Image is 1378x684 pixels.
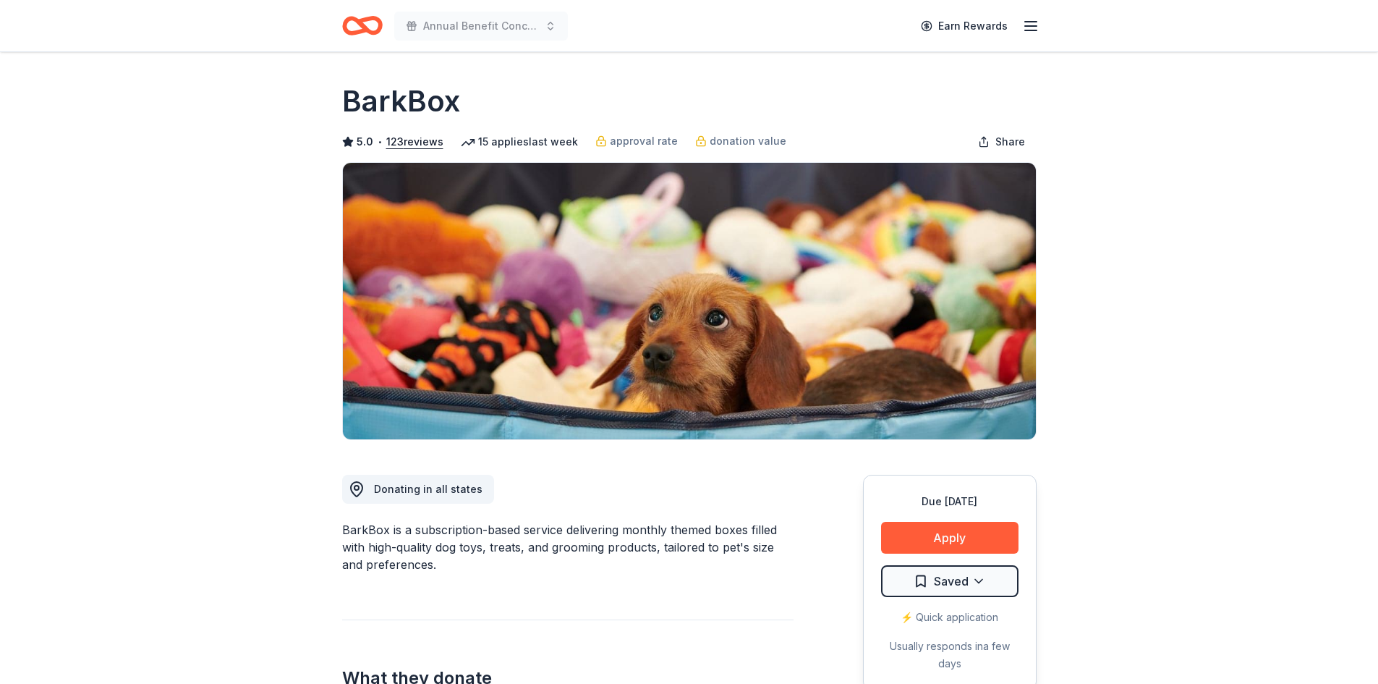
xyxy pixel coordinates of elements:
span: donation value [710,132,786,150]
span: Saved [934,572,969,591]
div: Due [DATE] [881,493,1018,510]
button: Annual Benefit Concert [394,12,568,41]
button: Saved [881,565,1018,597]
img: Image for BarkBox [343,163,1036,439]
button: Share [966,127,1037,156]
div: ⚡️ Quick application [881,609,1018,626]
span: • [377,136,382,148]
div: BarkBox is a subscription-based service delivering monthly themed boxes filled with high-quality ... [342,521,794,573]
button: 123reviews [386,133,443,151]
span: Share [995,133,1025,151]
div: Usually responds in a few days [881,638,1018,672]
button: Apply [881,522,1018,554]
a: Home [342,9,383,43]
a: Earn Rewards [912,13,1016,39]
span: 5.0 [357,133,373,151]
span: Donating in all states [374,483,482,495]
a: donation value [695,132,786,150]
span: Annual Benefit Concert [423,17,539,35]
div: 15 applies last week [461,133,578,151]
h1: BarkBox [342,81,460,122]
a: approval rate [595,132,678,150]
span: approval rate [610,132,678,150]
